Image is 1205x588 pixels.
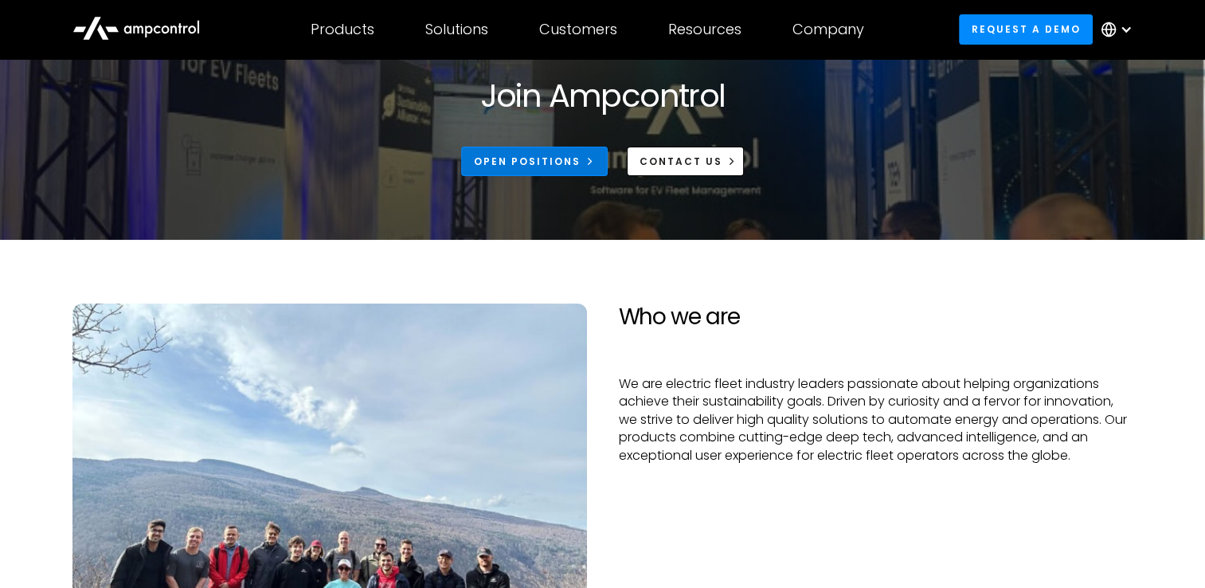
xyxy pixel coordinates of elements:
div: Company [792,21,864,38]
div: Solutions [425,21,488,38]
div: Products [311,21,374,38]
p: We are electric fleet industry leaders passionate about helping organizations achieve their susta... [619,375,1133,465]
div: Customers [539,21,617,38]
div: Resources [668,21,741,38]
div: Open Positions [474,155,581,169]
a: Open Positions [461,147,608,176]
h2: Who we are [619,304,1133,331]
div: CONTACT US [639,155,722,169]
a: Request a demo [959,14,1093,44]
h1: Join Ampcontrol [479,76,725,115]
a: CONTACT US [627,147,744,176]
